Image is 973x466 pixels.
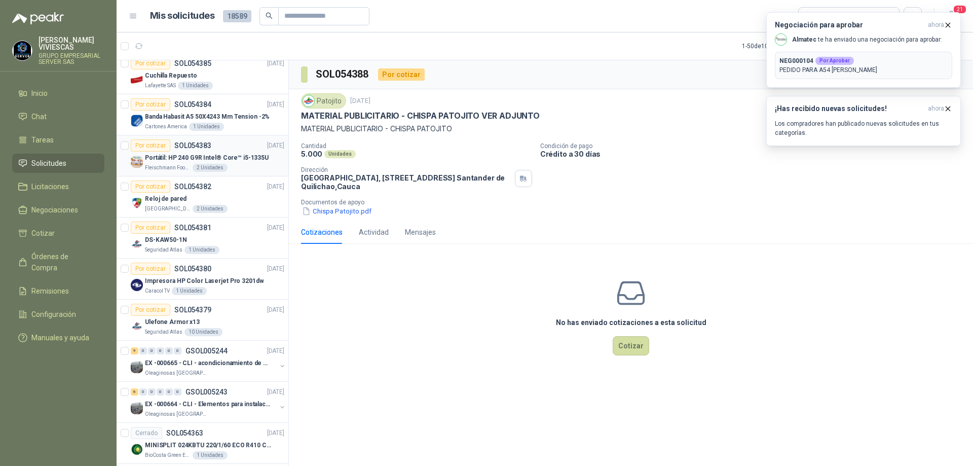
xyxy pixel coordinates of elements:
a: Negociaciones [12,200,104,220]
p: Los compradores han publicado nuevas solicitudes en tus categorías. [775,119,952,137]
span: Tareas [31,134,54,146]
div: Por cotizar [131,304,170,316]
p: te ha enviado una negociación para aprobar: [792,35,942,44]
div: Por cotizar [131,263,170,275]
div: Patojito [301,93,346,109]
a: Por cotizarSOL054380[DATE] Company LogoImpresora HP Color Laserjet Pro 3201dwCaracol TV1 Unidades [117,259,288,300]
h1: Mis solicitudes [150,9,215,23]
p: BioCosta Green Energy S.A.S [145,451,191,459]
button: 21 [943,7,961,25]
p: DS-KAW50-1N [145,235,187,245]
p: Cartones America [145,123,187,131]
p: [DATE] [267,305,284,315]
div: 1 Unidades [193,451,228,459]
h3: SOL054388 [316,66,370,82]
div: 0 [148,347,156,354]
a: Solicitudes [12,154,104,173]
div: 9 [131,347,138,354]
img: Company Logo [131,74,143,86]
p: [DATE] [267,223,284,233]
img: Company Logo [131,197,143,209]
span: Licitaciones [31,181,69,192]
a: Manuales y ayuda [12,328,104,347]
p: Seguridad Atlas [145,246,182,254]
button: Cotizar [613,336,649,355]
img: Company Logo [131,443,143,455]
a: 9 0 0 0 0 0 GSOL005244[DATE] Company LogoEX -000665 - CLI - acondicionamiento de caja paraOleagin... [131,345,286,377]
a: Inicio [12,84,104,103]
span: ahora [928,21,944,29]
p: PEDIDO PARA A54 [PERSON_NAME] [779,65,948,75]
p: 5.000 [301,150,322,158]
p: Lafayette SAS [145,82,176,90]
span: Chat [31,111,47,122]
p: SOL054385 [174,60,211,67]
div: 2 Unidades [193,205,228,213]
a: Por cotizarSOL054384[DATE] Company LogoBanda Habasit A5 50X4243 Mm Tension -2%Cartones America1 U... [117,94,288,135]
p: MINISPLIT 024KBTU 220/1/60 ECO R410 C/FR [145,441,271,450]
div: Cerrado [131,427,162,439]
p: Reloj de pared [145,194,186,204]
div: 0 [157,347,164,354]
div: 1 Unidades [172,287,207,295]
p: Banda Habasit A5 50X4243 Mm Tension -2% [145,112,270,122]
span: Solicitudes [31,158,66,169]
p: [DATE] [350,96,370,106]
div: 0 [139,388,147,396]
div: Actividad [359,227,389,238]
p: Cuchilla Repuesto [145,71,197,81]
b: Almatec [792,36,816,43]
button: Negociación para aprobarahora Company LogoAlmatec te ha enviado una negociación para aprobar:NEG0... [766,12,961,88]
div: 1 Unidades [189,123,224,131]
p: SOL054382 [174,183,211,190]
p: Caracol TV [145,287,170,295]
div: 2 Unidades [193,164,228,172]
div: 0 [165,347,173,354]
p: [DATE] [267,428,284,438]
p: Dirección [301,166,511,173]
a: Por cotizarSOL054379[DATE] Company LogoUlefone Armor x13Seguridad Atlas10 Unidades [117,300,288,341]
p: SOL054384 [174,101,211,108]
a: Configuración [12,305,104,324]
p: Crédito a 30 días [540,150,969,158]
b: NEG000104 [779,56,813,65]
a: Remisiones [12,281,104,301]
span: Manuales y ayuda [31,332,89,343]
div: 1 - 50 de 10991 [742,38,811,54]
span: search [266,12,273,19]
div: Por Aprobar [815,57,854,65]
div: Por cotizar [131,181,170,193]
h3: ¡Has recibido nuevas solicitudes! [775,104,924,113]
img: Company Logo [303,95,314,106]
p: SOL054379 [174,306,211,313]
div: 0 [165,388,173,396]
div: Por cotizar [131,98,170,111]
img: Company Logo [13,41,32,60]
a: Por cotizarSOL054385[DATE] Company LogoCuchilla RepuestoLafayette SAS1 Unidades [117,53,288,94]
div: Por cotizar [131,57,170,69]
p: MATERIAL PUBLICITARIO - CHISPA PATOJITO VER ADJUNTO [301,111,540,121]
span: Inicio [31,88,48,99]
p: SOL054363 [166,429,203,437]
div: Cotizaciones [301,227,343,238]
p: Condición de pago [540,142,969,150]
p: Fleischmann Foods S.A. [145,164,191,172]
img: Company Logo [131,115,143,127]
p: Portátil: HP 240 G9R Intel® Core™ i5-1335U [145,153,269,163]
a: CerradoSOL054363[DATE] Company LogoMINISPLIT 024KBTU 220/1/60 ECO R410 C/FRBioCosta Green Energy ... [117,423,288,464]
div: 1 Unidades [184,246,219,254]
a: 6 0 0 0 0 0 GSOL005243[DATE] Company LogoEX -000664 - CLI - Elementos para instalacion de cOleagi... [131,386,286,418]
div: 0 [139,347,147,354]
p: Oleaginosas [GEOGRAPHIC_DATA][PERSON_NAME] [145,410,209,418]
div: Todas [805,11,826,22]
p: EX -000664 - CLI - Elementos para instalacion de c [145,400,271,409]
div: 10 Unidades [184,328,222,336]
span: Configuración [31,309,76,320]
img: Company Logo [131,279,143,291]
img: Company Logo [131,361,143,373]
div: 0 [174,347,181,354]
p: [DATE] [267,141,284,151]
span: Remisiones [31,285,69,297]
img: Company Logo [131,156,143,168]
p: GSOL005243 [185,388,228,396]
